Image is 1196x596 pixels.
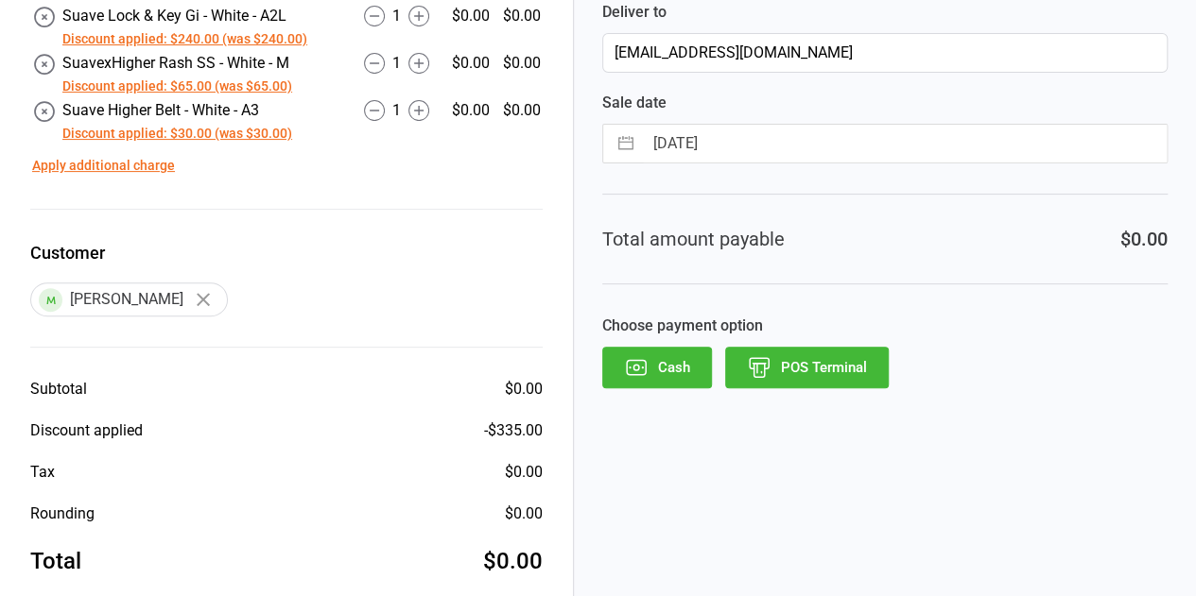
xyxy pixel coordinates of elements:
div: $0.00 [505,502,543,525]
label: Customer [30,240,543,265]
div: Subtotal [30,378,87,400]
label: Choose payment option [602,315,1168,337]
div: $0.00 [446,5,491,27]
div: Tax [30,461,55,484]
td: $0.00 [497,99,541,145]
label: Sale date [602,92,1168,114]
button: Cash [602,347,712,388]
span: SuavexHigher Rash SS - White - M [62,54,289,72]
span: Suave Higher Belt - White - A3 [62,101,259,119]
div: Total amount payable [602,225,785,253]
div: Discount applied [30,419,143,442]
div: $0.00 [483,544,543,578]
button: Apply additional charge [32,156,175,176]
button: POS Terminal [725,347,889,388]
td: $0.00 [497,5,541,50]
td: $0.00 [497,52,541,97]
div: 1 [349,99,444,122]
span: Suave Lock & Key Gi - White - A2L [62,7,286,25]
div: Rounding [30,502,95,525]
div: $0.00 [505,378,543,400]
div: $0.00 [505,461,543,484]
div: 1 [349,52,444,75]
div: 1 [349,5,444,27]
div: $0.00 [446,99,491,122]
div: [PERSON_NAME] [30,282,228,316]
button: Discount applied: $30.00 (was $30.00) [62,124,292,144]
button: Discount applied: $65.00 (was $65.00) [62,77,292,96]
label: Deliver to [602,1,1168,24]
div: Total [30,544,81,578]
div: $0.00 [1120,225,1168,253]
button: Discount applied: $240.00 (was $240.00) [62,29,307,49]
div: - $335.00 [484,419,543,442]
input: Customer Email [602,33,1168,73]
div: $0.00 [446,52,491,75]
